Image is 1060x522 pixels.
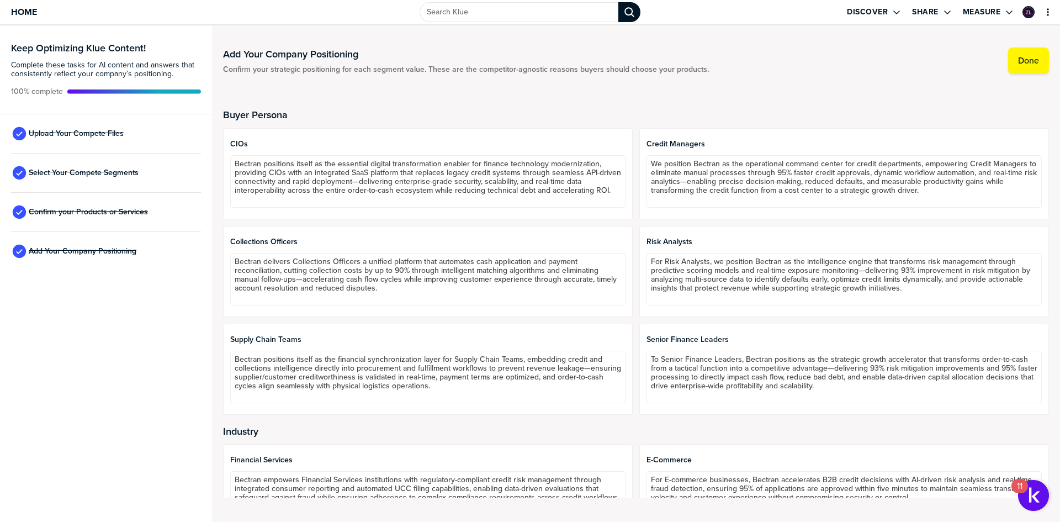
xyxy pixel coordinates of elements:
span: Confirm your strategic positioning for each segment value. These are the competitor-agnostic reas... [223,65,709,74]
span: Supply Chain Teams [230,335,626,344]
span: Add Your Company Positioning [29,247,136,256]
span: Financial Services [230,456,626,465]
h1: Add Your Company Positioning [223,48,709,61]
span: Risk Analysts [646,238,1042,246]
span: Active [11,87,63,96]
span: Select Your Compete Segments [29,168,139,177]
span: Home [11,7,37,17]
textarea: Bectran positions itself as the financial synchronization layer for Supply Chain Teams, embedding... [230,351,626,403]
img: 612cbdb218b380018c57403f2421afc7-sml.png [1024,7,1033,17]
textarea: To Senior Finance Leaders, Bectran positions as the strategic growth accelerator that transforms ... [646,351,1042,403]
textarea: For Risk Analysts, we position Bectran as the intelligence engine that transforms risk management... [646,253,1042,305]
span: Upload Your Compete Files [29,129,124,138]
span: Collections Officers [230,238,626,246]
a: Edit Profile [1021,5,1036,19]
textarea: We position Bectran as the operational command center for credit departments, empowering Credit M... [646,155,1042,208]
input: Search Klue [420,2,618,22]
div: Search Klue [618,2,640,22]
span: Confirm your Products or Services [29,208,148,217]
span: Complete these tasks for AI content and answers that consistently reflect your company’s position... [11,61,201,78]
h2: Buyer Persona [223,109,1049,120]
label: Measure [963,7,1001,17]
label: Share [912,7,939,17]
span: Credit Managers [646,140,1042,149]
button: Open Resource Center, 11 new notifications [1018,480,1049,511]
textarea: Bectran positions itself as the essential digital transformation enabler for finance technology m... [230,155,626,208]
span: CIOs [230,140,626,149]
label: Done [1018,55,1039,66]
h2: Industry [223,426,1049,437]
span: Senior Finance Leaders [646,335,1042,344]
span: E-commerce [646,456,1042,465]
button: Done [1008,48,1049,74]
textarea: Bectran delivers Collections Officers a unified platform that automates cash application and paym... [230,253,626,305]
h3: Keep Optimizing Klue Content! [11,43,201,53]
div: Zev Lewis [1022,6,1035,18]
div: 11 [1017,486,1022,500]
label: Discover [847,7,888,17]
